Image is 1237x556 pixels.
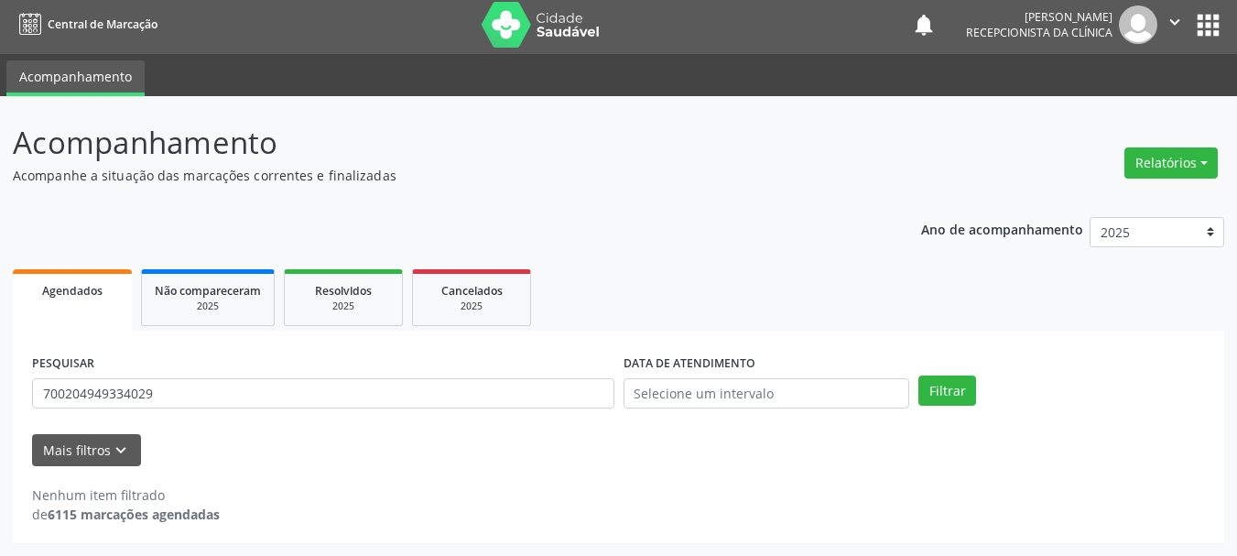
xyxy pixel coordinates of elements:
[13,9,157,39] a: Central de Marcação
[966,9,1112,25] div: [PERSON_NAME]
[32,378,614,409] input: Nome, CNS
[966,25,1112,40] span: Recepcionista da clínica
[32,434,141,466] button: Mais filtroskeyboard_arrow_down
[111,441,131,461] i: keyboard_arrow_down
[13,166,861,185] p: Acompanhe a situação das marcações correntes e finalizadas
[315,283,372,299] span: Resolvidos
[918,376,976,407] button: Filtrar
[911,12,937,38] button: notifications
[624,378,910,409] input: Selecione um intervalo
[155,300,261,313] div: 2025
[1124,147,1218,179] button: Relatórios
[298,300,389,313] div: 2025
[48,506,220,523] strong: 6115 marcações agendadas
[1119,5,1157,44] img: img
[1165,12,1185,32] i: 
[624,350,755,378] label: DATA DE ATENDIMENTO
[42,283,103,299] span: Agendados
[48,16,157,32] span: Central de Marcação
[13,120,861,166] p: Acompanhamento
[441,283,503,299] span: Cancelados
[1192,9,1224,41] button: apps
[32,505,220,524] div: de
[921,217,1083,240] p: Ano de acompanhamento
[32,350,94,378] label: PESQUISAR
[426,300,517,313] div: 2025
[32,485,220,505] div: Nenhum item filtrado
[1157,5,1192,44] button: 
[155,283,261,299] span: Não compareceram
[6,60,145,96] a: Acompanhamento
